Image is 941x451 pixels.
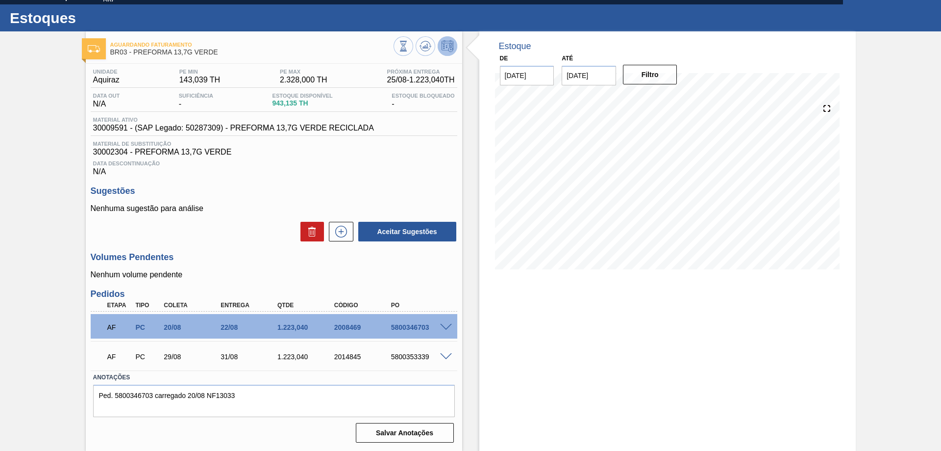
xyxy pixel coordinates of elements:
[176,93,216,108] div: -
[161,353,225,361] div: 29/08/2025
[91,157,457,176] div: N/A
[88,45,100,53] img: Ícone
[324,222,353,241] div: Nova sugestão
[107,353,132,361] p: AF
[353,221,457,242] div: Aceitar Sugestões
[416,36,435,56] button: Atualizar Gráfico
[280,69,327,75] span: PE MAX
[218,353,282,361] div: 31/08/2025
[389,302,452,309] div: PO
[356,423,454,443] button: Salvar Anotações
[272,100,333,107] span: 943,135 TH
[133,353,162,361] div: Pedido de Compra
[389,323,452,331] div: 5800346703
[91,289,457,299] h3: Pedidos
[91,186,457,196] h3: Sugestões
[133,323,162,331] div: Pedido de Compra
[93,385,455,417] textarea: Ped. 5800346703 carregado 20/08 NF13033
[179,69,220,75] span: PE MIN
[179,93,213,99] span: Suficiência
[110,49,394,56] span: BR03 - PREFORMA 13,7G VERDE
[389,93,457,108] div: -
[93,160,455,166] span: Data Descontinuação
[562,55,573,62] label: Até
[133,302,162,309] div: Tipo
[387,76,455,84] span: 25/08 - 1.223,040 TH
[93,371,455,385] label: Anotações
[93,76,120,84] span: Aquiraz
[93,141,455,147] span: Material de Substituição
[91,204,457,213] p: Nenhuma sugestão para análise
[218,302,282,309] div: Entrega
[105,317,134,338] div: Aguardando Faturamento
[275,353,339,361] div: 1.223,040
[218,323,282,331] div: 22/08/2025
[105,302,134,309] div: Etapa
[394,36,413,56] button: Visão Geral dos Estoques
[10,12,184,24] h1: Estoques
[296,222,324,241] div: Excluir Sugestões
[332,323,396,331] div: 2008469
[389,353,452,361] div: 5800353339
[438,36,457,56] button: Desprogramar Estoque
[280,76,327,84] span: 2.328,000 TH
[179,76,220,84] span: 143,039 TH
[93,93,120,99] span: Data out
[332,353,396,361] div: 2014845
[272,93,333,99] span: Estoque Disponível
[499,41,531,52] div: Estoque
[500,66,554,85] input: dd/mm/yyyy
[387,69,455,75] span: Próxima Entrega
[107,323,132,331] p: AF
[93,69,120,75] span: Unidade
[358,222,456,241] button: Aceitar Sugestões
[93,148,455,157] span: 30002304 - PREFORMA 13,7G VERDE
[91,93,123,108] div: N/A
[161,302,225,309] div: Coleta
[623,65,677,84] button: Filtro
[562,66,616,85] input: dd/mm/yyyy
[91,252,457,263] h3: Volumes Pendentes
[110,42,394,48] span: Aguardando Faturamento
[500,55,508,62] label: De
[392,93,454,99] span: Estoque Bloqueado
[93,117,374,123] span: Material ativo
[275,302,339,309] div: Qtde
[91,270,457,279] p: Nenhum volume pendente
[105,346,134,368] div: Aguardando Faturamento
[275,323,339,331] div: 1.223,040
[93,124,374,133] span: 30009591 - (SAP Legado: 50287309) - PREFORMA 13,7G VERDE RECICLADA
[161,323,225,331] div: 20/08/2025
[332,302,396,309] div: Código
